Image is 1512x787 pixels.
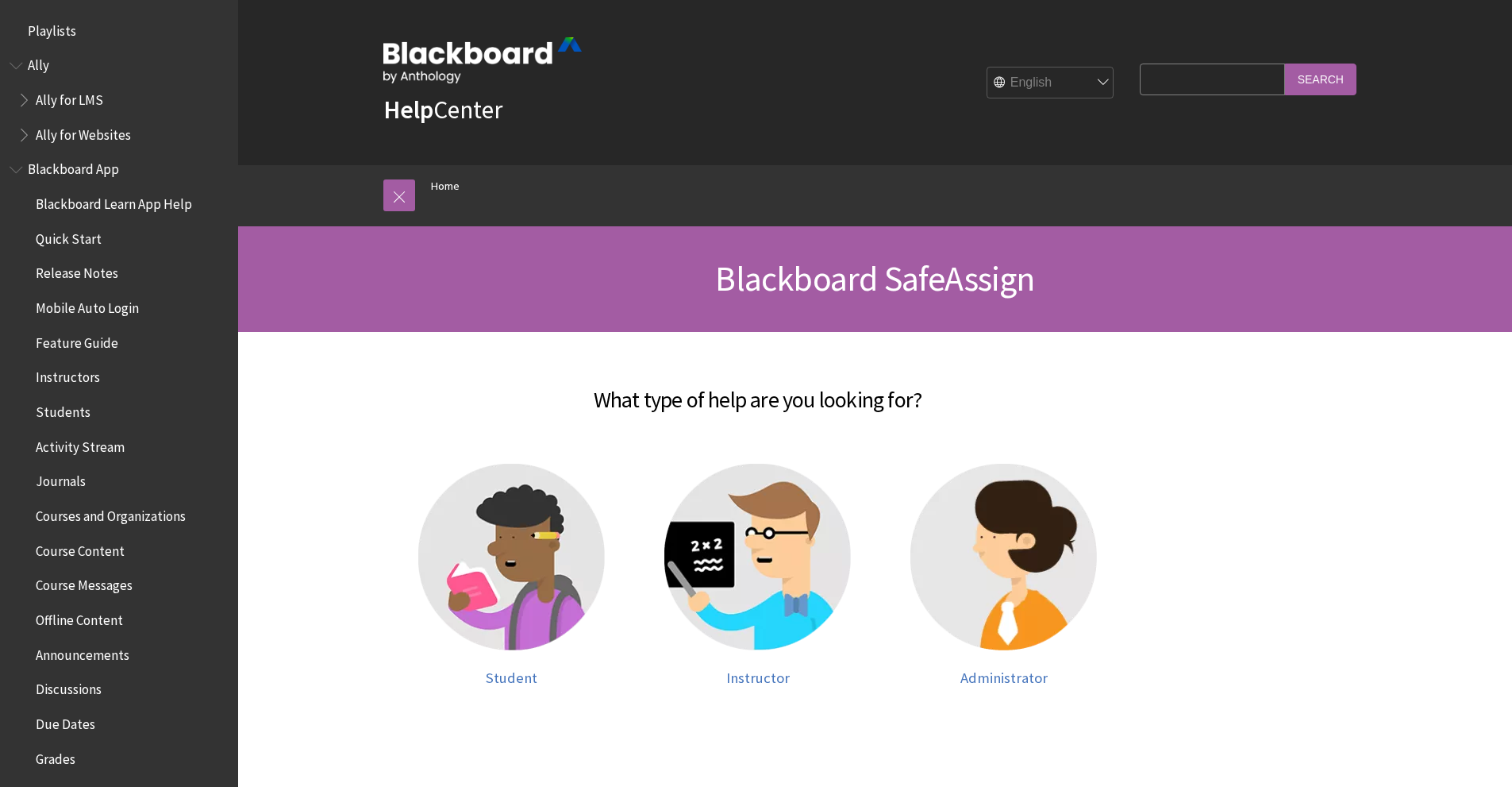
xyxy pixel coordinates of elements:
span: Grades [36,746,75,767]
span: Quick Start [36,226,102,247]
a: Student help Student [405,464,619,687]
span: Ally for LMS [36,87,103,108]
span: Playlists [28,17,76,39]
span: Blackboard Learn App Help [36,191,192,212]
span: Ally for Websites [36,122,131,143]
a: Administrator help Administrator [897,464,1111,687]
span: Activity Stream [36,434,125,455]
a: Instructor help Instructor [651,464,865,687]
img: Instructor help [664,464,851,650]
span: Blackboard App [28,156,119,178]
nav: Book outline for Playlists [10,17,229,44]
strong: Help [383,94,433,125]
span: Release Notes [36,260,118,282]
span: Due Dates [36,711,95,732]
span: Blackboard SafeAssign [715,257,1034,300]
span: Feature Guide [36,330,118,351]
img: Student help [418,464,605,650]
span: Instructors [36,365,100,386]
input: Search [1285,64,1356,95]
span: Discussions [36,676,102,697]
a: Home [431,176,460,196]
span: Offline Content [36,607,123,628]
span: Students [36,399,90,420]
select: Site Language Selector [987,68,1114,99]
span: Mobile Auto Login [36,295,139,316]
span: Courses and Organizations [36,503,186,524]
a: HelpCenter [383,94,502,125]
img: Blackboard by Anthology [383,37,582,83]
span: Course Messages [36,573,133,594]
span: Course Content [36,538,125,559]
span: Journals [36,469,86,490]
span: Administrator [960,669,1048,687]
h2: What type of help are you looking for? [266,364,1250,416]
nav: Book outline for Anthology Ally Help [10,52,229,149]
span: Student [486,669,537,687]
span: Announcements [36,642,129,663]
span: Ally [28,52,49,74]
span: Instructor [726,669,790,687]
img: Administrator help [910,464,1097,650]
